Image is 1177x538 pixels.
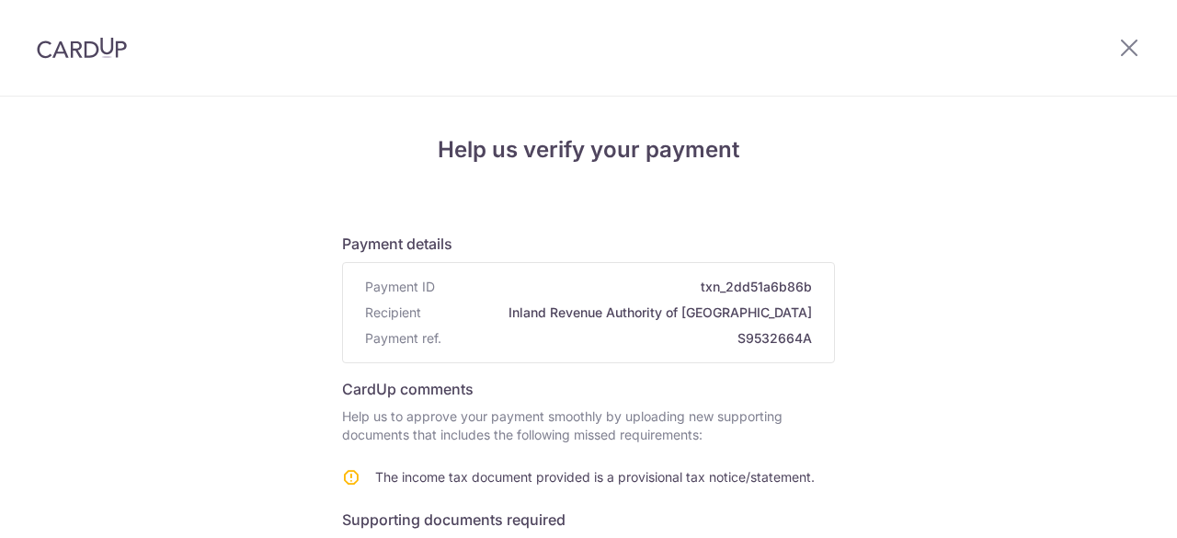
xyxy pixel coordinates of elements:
h6: Payment details [342,233,835,255]
h6: Supporting documents required [342,509,835,531]
span: The income tax document provided is a provisional tax notice/statement. [375,469,815,485]
h6: CardUp comments [342,378,835,400]
h4: Help us verify your payment [342,133,835,166]
p: Help us to approve your payment smoothly by uploading new supporting documents that includes the ... [342,407,835,444]
span: Payment ref. [365,329,441,348]
span: Recipient [365,303,421,322]
img: CardUp [37,37,127,59]
span: Payment ID [365,278,435,296]
span: Inland Revenue Authority of [GEOGRAPHIC_DATA] [429,303,812,322]
span: S9532664A [449,329,812,348]
span: txn_2dd51a6b86b [442,278,812,296]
